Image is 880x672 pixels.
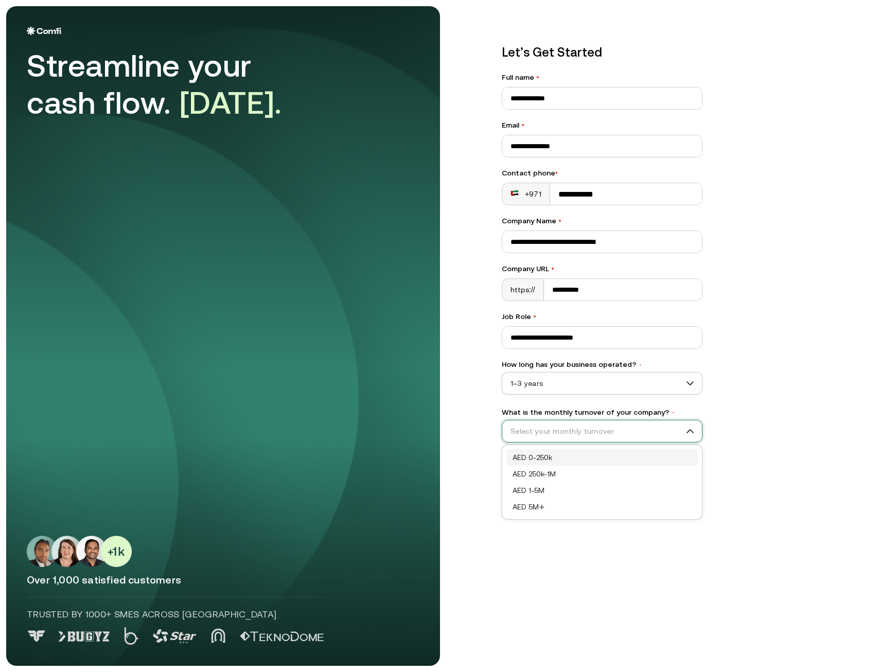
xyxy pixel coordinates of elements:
p: Over 1,000 satisfied customers [27,573,419,587]
div: +971 [511,189,541,199]
div: Contact phone [502,168,702,179]
div: Streamline your cash flow. [27,47,315,121]
div: AED 1-5M [506,482,698,499]
div: AED 1-5M [513,485,692,496]
span: • [671,409,675,416]
p: Let’s Get Started [502,43,702,62]
div: AED 5M+ [513,501,692,512]
img: Logo 0 [27,630,46,642]
span: • [558,217,561,225]
img: Logo 2 [124,627,138,645]
label: Email [502,120,702,131]
img: Logo 5 [240,631,324,642]
label: What is the monthly turnover of your company? [502,407,702,418]
div: AED 250k-1M [506,466,698,482]
label: Job Role [502,311,702,322]
span: [DATE]. [180,85,282,120]
div: AED 250k-1M [513,468,692,480]
div: AED 0-250k [506,449,698,466]
span: • [638,361,642,368]
span: • [533,312,536,321]
img: Logo 4 [211,628,225,643]
div: AED 5M+ [506,499,698,515]
div: AED 0-250k [513,452,692,463]
p: Trusted by 1000+ SMEs across [GEOGRAPHIC_DATA] [27,608,325,621]
img: Logo 3 [153,629,197,643]
label: Company Name [502,216,702,226]
span: • [521,121,524,129]
img: Logo [27,27,61,35]
label: How long has your business operated? [502,359,702,370]
span: • [555,169,558,177]
div: https:// [502,279,544,300]
span: 1–3 years [502,376,702,391]
span: • [551,264,554,273]
img: Logo 1 [58,631,110,642]
label: Company URL [502,263,702,274]
span: • [536,73,539,81]
label: Full name [502,72,702,83]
